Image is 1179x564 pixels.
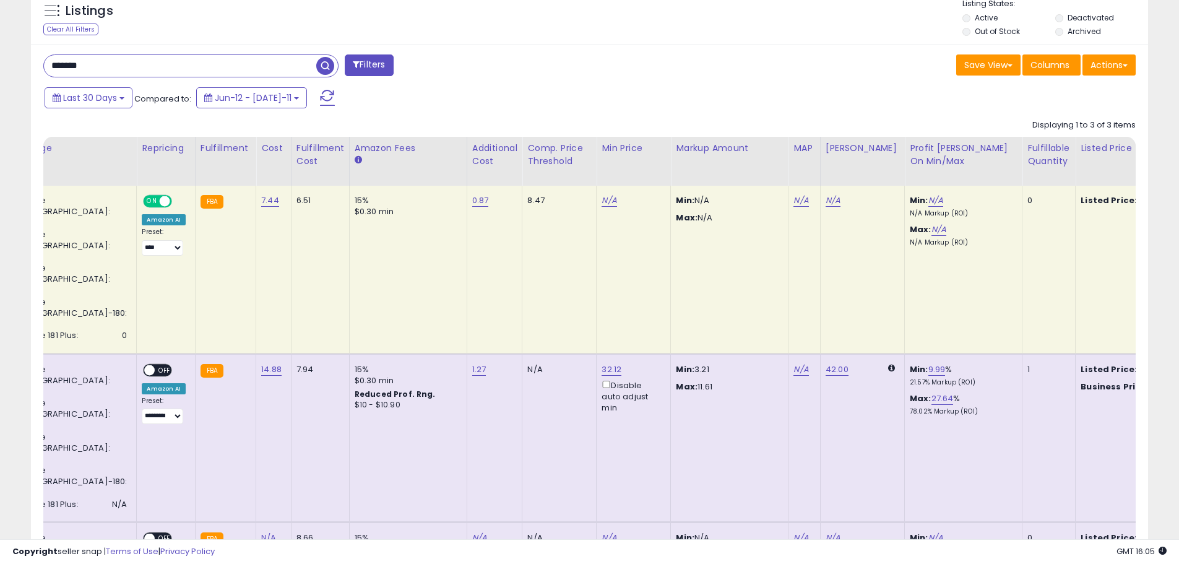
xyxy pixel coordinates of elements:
div: N/A [527,364,587,375]
span: Inv. Age 181 Plus: [14,499,79,510]
div: Cost [261,142,286,155]
div: Amazon AI [142,214,185,225]
a: N/A [793,194,808,207]
a: 32.12 [602,363,621,376]
div: Preset: [142,397,185,425]
label: Out of Stock [975,26,1020,37]
p: N/A [676,212,779,223]
span: 2025-08-11 16:05 GMT [1116,545,1167,557]
span: Last 30 Days [63,92,117,104]
span: Compared to: [134,93,191,105]
a: 0.87 [472,194,489,207]
div: Profit [PERSON_NAME] on Min/Max [910,142,1017,168]
a: N/A [931,223,946,236]
div: 1 [1027,364,1066,375]
b: Listed Price: [1081,363,1137,375]
span: ON [145,196,160,207]
a: N/A [826,194,840,207]
span: Inv. Age [DEMOGRAPHIC_DATA]: [14,229,127,251]
div: Preset: [142,228,185,256]
div: Clear All Filters [43,24,98,35]
p: N/A Markup (ROI) [910,209,1013,218]
h5: Listings [66,2,113,20]
a: N/A [472,532,487,544]
div: % [910,364,1013,387]
div: Additional Cost [472,142,517,168]
span: OFF [170,196,190,207]
div: Fulfillment Cost [296,142,344,168]
div: $0.30 min [355,375,457,386]
button: Filters [345,54,393,76]
a: N/A [793,363,808,376]
div: Repricing [142,142,189,155]
a: 27.64 [931,393,954,405]
div: Disable auto adjust min [602,378,661,414]
a: N/A [602,194,616,207]
span: Inv. Age [DEMOGRAPHIC_DATA]: [14,262,127,285]
a: N/A [928,194,943,207]
th: The percentage added to the cost of goods (COGS) that forms the calculator for Min & Max prices. [905,137,1022,186]
div: Markup Amount [676,142,783,155]
div: Fulfillable Quantity [1027,142,1070,168]
span: Inv. Age [DEMOGRAPHIC_DATA]: [14,532,127,555]
div: Comp. Price Threshold [527,142,591,168]
small: FBA [201,364,223,378]
a: 1.27 [472,363,486,376]
a: 42.00 [826,363,849,376]
p: N/A Markup (ROI) [910,238,1013,247]
span: Jun-12 - [DATE]-11 [215,92,292,104]
p: 3.21 [676,364,779,375]
div: MAP [793,142,814,155]
b: Max: [910,393,931,404]
div: 15% [355,195,457,206]
button: Actions [1082,54,1136,76]
strong: Max: [676,381,697,393]
div: Amazon AI [142,383,185,394]
div: $0.30 min [355,206,457,217]
a: N/A [793,532,808,544]
label: Deactivated [1068,12,1114,23]
b: Business Price: [1081,381,1149,393]
p: 21.57% Markup (ROI) [910,378,1013,387]
a: N/A [826,532,840,544]
a: N/A [261,532,276,544]
label: Active [975,12,998,23]
strong: Min: [676,363,694,375]
button: Save View [956,54,1021,76]
div: seller snap | | [12,546,215,558]
span: 0 [122,330,127,341]
div: 7.94 [296,364,340,375]
div: 15% [355,364,457,375]
span: OFF [155,365,175,375]
div: Amazon Fees [355,142,462,155]
span: Inv. Age [DEMOGRAPHIC_DATA]: [14,397,127,420]
div: 0 [1027,532,1066,544]
a: 9.99 [928,363,946,376]
div: 0 [1027,195,1066,206]
p: 11.61 [676,381,779,393]
small: Amazon Fees. [355,155,362,166]
span: Inv. Age 181 Plus: [14,330,79,341]
div: 15% [355,532,457,544]
b: Min: [910,532,928,544]
a: 14.88 [261,363,282,376]
p: 78.02% Markup (ROI) [910,407,1013,416]
button: Jun-12 - [DATE]-11 [196,87,307,108]
div: 8.47 [527,195,587,206]
b: Min: [910,194,928,206]
span: N/A [112,499,127,510]
b: Listed Price: [1081,194,1137,206]
b: Min: [910,363,928,375]
b: Listed Price: [1081,532,1137,544]
div: Fulfillment [201,142,251,155]
small: FBA [201,532,223,546]
span: Inv. Age [DEMOGRAPHIC_DATA]: [14,364,127,386]
strong: Copyright [12,545,58,557]
div: Min Price [602,142,665,155]
button: Last 30 Days [45,87,132,108]
label: Archived [1068,26,1101,37]
a: 7.44 [261,194,279,207]
b: Max: [910,223,931,235]
div: [PERSON_NAME] [826,142,899,155]
span: Columns [1030,59,1069,71]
